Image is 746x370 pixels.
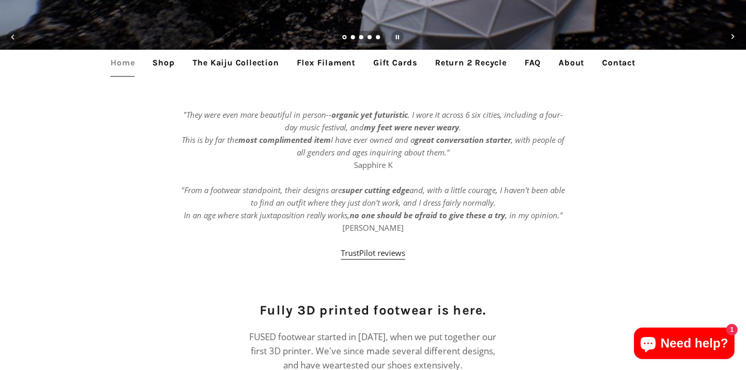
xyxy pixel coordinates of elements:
[376,36,381,41] a: Load slide 5
[427,50,515,76] a: Return 2 Recycle
[386,26,409,49] button: Pause slideshow
[183,109,331,120] em: "They were even more beautiful in person--
[247,301,499,319] h2: Fully 3D printed footwear is here.
[350,210,505,220] strong: no one should be afraid to give these a try
[517,50,549,76] a: FAQ
[368,36,373,41] a: Load slide 4
[238,134,331,145] strong: most complimented item
[631,328,738,362] inbox-online-store-chat: Shopify online store chat
[415,134,511,145] strong: great conversation starter
[594,50,643,76] a: Contact
[505,210,563,220] em: , in my opinion."
[103,50,142,76] a: Home
[721,26,744,49] button: Next slide
[184,185,565,220] em: and, with a little courage, I haven’t been able to find an outfit where they just don’t work, and...
[331,134,415,145] em: I have ever owned and a
[351,36,356,41] a: Load slide 2
[365,50,425,76] a: Gift Cards
[359,36,364,41] a: Load slide 3
[181,185,342,195] em: "From a footwear standpoint, their designs are
[285,109,563,132] em: . I wore it across 6 six cities, including a four-day music festival, and
[331,109,408,120] strong: organic yet futuristic
[341,248,405,260] a: TrustPilot reviews
[2,26,25,49] button: Previous slide
[342,185,409,195] strong: super cutting edge
[289,50,363,76] a: Flex Filament
[364,122,459,132] strong: my feet were never weary
[180,108,567,259] p: Sapphire K [PERSON_NAME]
[185,50,287,76] a: The Kaiju Collection
[144,50,182,76] a: Shop
[342,36,348,41] a: Slide 1, current
[551,50,592,76] a: About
